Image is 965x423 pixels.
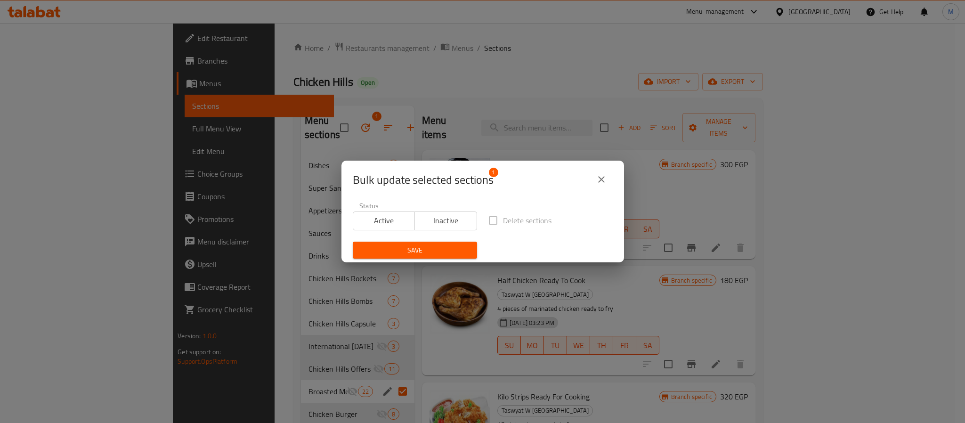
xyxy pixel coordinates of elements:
span: Delete sections [503,215,551,226]
span: Save [360,244,470,256]
span: Selected section count [353,172,494,187]
button: Inactive [414,211,477,230]
span: Active [357,214,412,228]
button: Save [353,242,477,259]
span: 1 [489,168,498,177]
span: Inactive [419,214,473,228]
button: close [590,168,613,191]
button: Active [353,211,415,230]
